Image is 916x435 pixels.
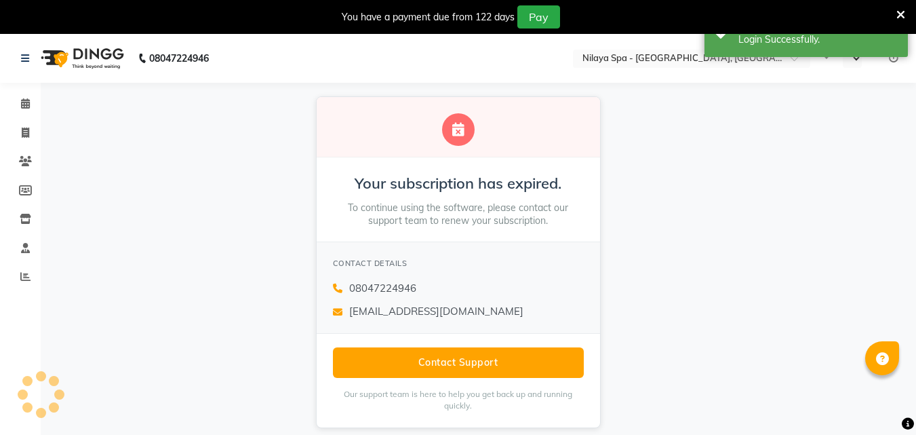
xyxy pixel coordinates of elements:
[349,281,416,297] span: 08047224946
[333,259,407,268] span: CONTACT DETAILS
[342,10,515,24] div: You have a payment due from 122 days
[333,174,584,193] h2: Your subscription has expired.
[333,202,584,228] p: To continue using the software, please contact our support team to renew your subscription.
[35,39,127,77] img: logo
[349,304,523,320] span: [EMAIL_ADDRESS][DOMAIN_NAME]
[149,39,209,77] b: 08047224946
[333,389,584,412] p: Our support team is here to help you get back up and running quickly.
[517,5,560,29] button: Pay
[333,347,584,378] button: Contact Support
[738,33,898,47] div: Login Successfully.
